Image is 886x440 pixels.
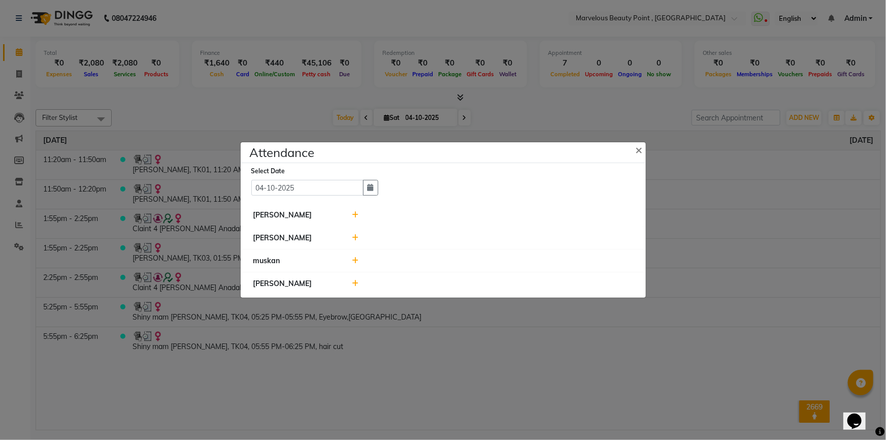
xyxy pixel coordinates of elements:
[251,180,364,196] input: Select date
[628,135,653,164] button: Close
[246,278,345,289] div: [PERSON_NAME]
[843,399,876,430] iframe: chat widget
[246,210,345,221] div: [PERSON_NAME]
[250,143,315,162] h4: Attendance
[246,256,345,266] div: muskan
[636,142,643,157] span: ×
[251,167,285,176] label: Select Date
[246,233,345,243] div: [PERSON_NAME]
